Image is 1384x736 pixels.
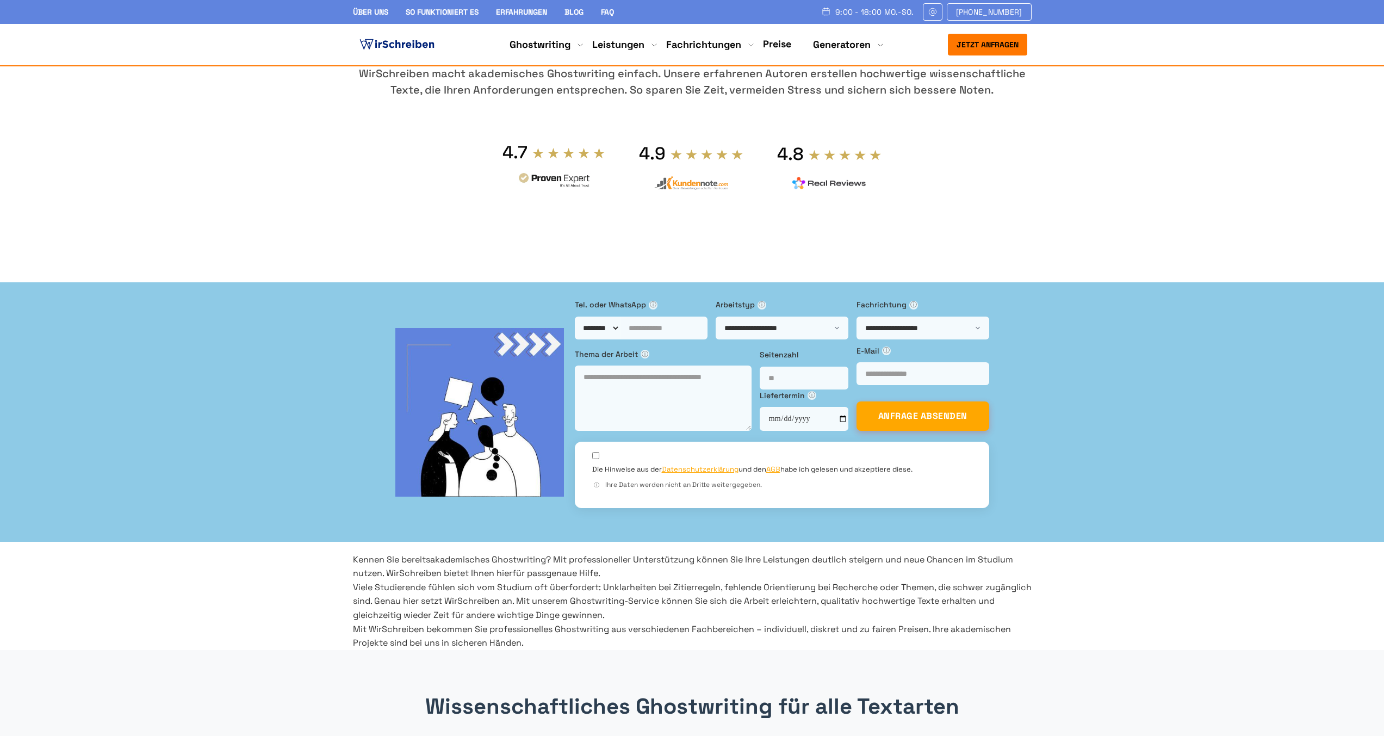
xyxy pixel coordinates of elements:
[857,345,989,357] label: E-Mail
[758,301,766,310] span: ⓘ
[592,481,601,490] span: ⓘ
[792,177,866,190] img: realreviews
[666,38,741,51] a: Fachrichtungen
[592,465,913,474] label: Die Hinweise aus der und den habe ich gelesen und akzeptiere diese.
[857,299,989,311] label: Fachrichtung
[928,8,938,16] img: Email
[766,465,780,474] a: AGB
[760,389,848,401] label: Liefertermin
[502,141,527,163] div: 4.7
[592,480,972,490] div: Ihre Daten werden nicht an Dritte weitergegeben.
[947,3,1032,21] a: [PHONE_NUMBER]
[377,694,1008,720] h2: Wissenschaftliches Ghostwriting für alle Textarten
[909,301,918,310] span: ⓘ
[353,554,430,565] span: Kennen Sie bereits
[430,554,546,565] span: akademisches Ghostwriting
[654,176,728,190] img: kundennote
[763,38,791,50] a: Preise
[857,401,989,431] button: ANFRAGE ABSENDEN
[406,7,479,17] a: So funktioniert es
[357,36,437,53] img: logo ghostwriter-österreich
[808,391,816,400] span: ⓘ
[956,8,1022,16] span: [PHONE_NUMBER]
[575,348,752,360] label: Thema der Arbeit
[662,465,738,474] a: Datenschutzerklärung
[670,149,744,160] img: stars
[353,554,1013,579] span: ? Mit professioneller Unterstützung können Sie Ihre Leistungen deutlich steigern und neue Chancen...
[777,143,804,165] div: 4.8
[882,347,891,355] span: ⓘ
[564,7,584,17] a: Blog
[641,350,649,358] span: ⓘ
[649,301,657,310] span: ⓘ
[496,7,547,17] a: Erfahrungen
[948,34,1027,55] button: Jetzt anfragen
[821,7,831,16] img: Schedule
[353,65,1032,98] div: WirSchreiben macht akademisches Ghostwriting einfach. Unsere erfahrenen Autoren erstellen hochwer...
[813,38,871,51] a: Generatoren
[639,143,666,164] div: 4.9
[353,623,1011,649] span: Mit WirSchreiben bekommen Sie professionelles Ghostwriting aus verschiedenen Fachbereichen – indi...
[395,328,564,497] img: bg
[353,582,1032,621] span: Viele Studierende fühlen sich vom Studium oft überfordert: Unklarheiten bei Zitierregeln, fehlend...
[532,147,606,159] img: stars
[510,38,570,51] a: Ghostwriting
[592,38,644,51] a: Leistungen
[835,8,914,16] span: 9:00 - 18:00 Mo.-So.
[601,7,614,17] a: FAQ
[760,349,848,361] label: Seitenzahl
[575,299,707,311] label: Tel. oder WhatsApp
[353,7,388,17] a: Über uns
[716,299,848,311] label: Arbeitstyp
[808,149,882,161] img: stars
